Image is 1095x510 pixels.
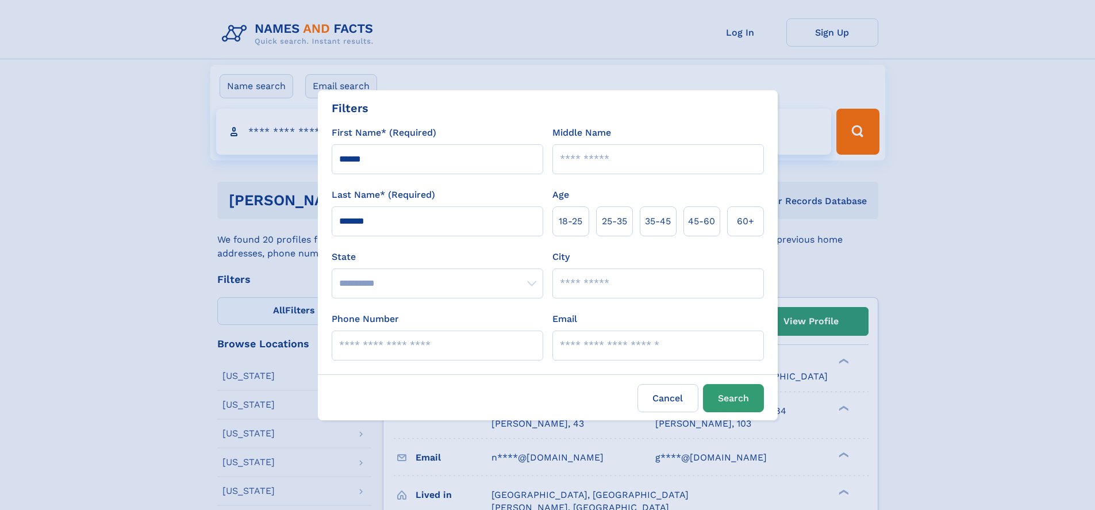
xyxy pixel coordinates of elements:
span: 35‑45 [645,214,671,228]
label: City [552,250,570,264]
span: 18‑25 [559,214,582,228]
label: Cancel [637,384,698,412]
label: Email [552,312,577,326]
button: Search [703,384,764,412]
label: Last Name* (Required) [332,188,435,202]
label: State [332,250,543,264]
span: 25‑35 [602,214,627,228]
div: Filters [332,99,368,117]
span: 60+ [737,214,754,228]
label: Middle Name [552,126,611,140]
label: Phone Number [332,312,399,326]
span: 45‑60 [688,214,715,228]
label: Age [552,188,569,202]
label: First Name* (Required) [332,126,436,140]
